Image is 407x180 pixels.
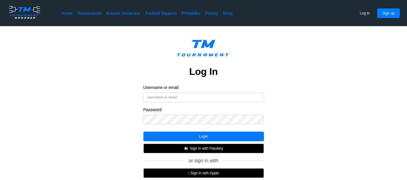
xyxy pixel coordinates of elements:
a: Shop [223,10,233,16]
img: logo.ffa97a18e3bf2c7d.png [172,36,235,63]
span: or sign in with [189,158,218,163]
a: Bracket Generator [106,10,140,16]
button:  Sign in with Apple [143,168,264,178]
a: Printables [182,10,200,16]
a: Pricing [205,10,218,16]
a: Football Squares [145,10,177,16]
label: Username or email [143,85,264,90]
img: FIDO_Passkey_mark_A_white.b30a49376ae8d2d8495b153dc42f1869.svg [184,146,189,151]
input: username or email [143,93,264,102]
button: Sign up [377,8,400,18]
a: Tournaments [77,10,101,16]
button: Log in [355,8,375,18]
a: Home [61,10,72,16]
button: Login [143,132,264,141]
h2: Log In [189,66,218,78]
button: Sign in with Passkey [143,144,264,153]
label: Password [143,107,264,112]
img: logo.ffa97a18e3bf2c7d.png [7,5,42,20]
